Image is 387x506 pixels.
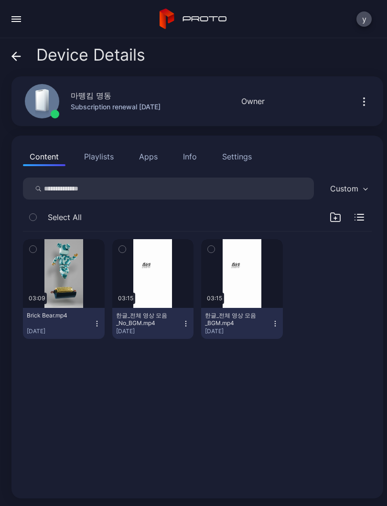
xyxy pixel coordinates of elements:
div: [DATE] [205,327,271,335]
button: Custom [325,178,372,200]
button: Info [176,147,204,166]
button: 한글_전체 영상 모음_No_BGM.mp4[DATE] [112,308,194,339]
button: 한글_전체 영상 모음_BGM.mp4[DATE] [201,308,283,339]
button: Brick Bear.mp4[DATE] [23,308,105,339]
div: Settings [222,151,252,162]
div: Info [183,151,197,162]
span: Select All [48,211,82,223]
div: Subscription renewal [DATE] [71,101,161,113]
div: [DATE] [27,327,93,335]
div: 한글_전체 영상 모음_BGM.mp4 [205,312,258,327]
div: Owner [241,95,265,107]
div: [DATE] [116,327,183,335]
button: Content [23,147,65,166]
span: Device Details [36,46,145,64]
button: Settings [215,147,258,166]
button: Apps [132,147,164,166]
button: Playlists [77,147,120,166]
div: Custom [330,184,358,193]
button: y [356,11,372,27]
div: 마뗑킴 명동 [71,90,111,101]
div: Brick Bear.mp4 [27,312,79,319]
div: 한글_전체 영상 모음_No_BGM.mp4 [116,312,169,327]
